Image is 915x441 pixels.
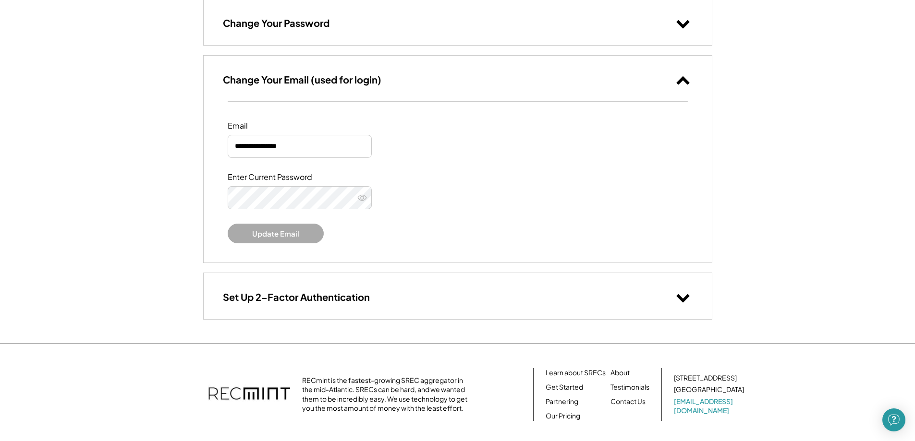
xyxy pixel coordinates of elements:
div: RECmint is the fastest-growing SREC aggregator in the mid-Atlantic. SRECs can be hard, and we wan... [302,376,473,413]
div: Enter Current Password [228,172,324,182]
div: [GEOGRAPHIC_DATA] [674,385,744,394]
h3: Set Up 2-Factor Authentication [223,291,370,303]
a: Get Started [546,382,583,392]
a: About [610,368,630,378]
a: [EMAIL_ADDRESS][DOMAIN_NAME] [674,397,746,416]
a: Testimonials [610,382,649,392]
h3: Change Your Email (used for login) [223,73,381,86]
button: Update Email [228,224,324,243]
a: Contact Us [610,397,646,406]
a: Learn about SRECs [546,368,606,378]
div: [STREET_ADDRESS] [674,373,737,383]
h3: Change Your Password [223,17,329,29]
div: Open Intercom Messenger [882,408,905,431]
img: recmint-logotype%403x.png [208,378,290,411]
a: Partnering [546,397,578,406]
a: Our Pricing [546,411,580,421]
div: Email [228,121,324,131]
